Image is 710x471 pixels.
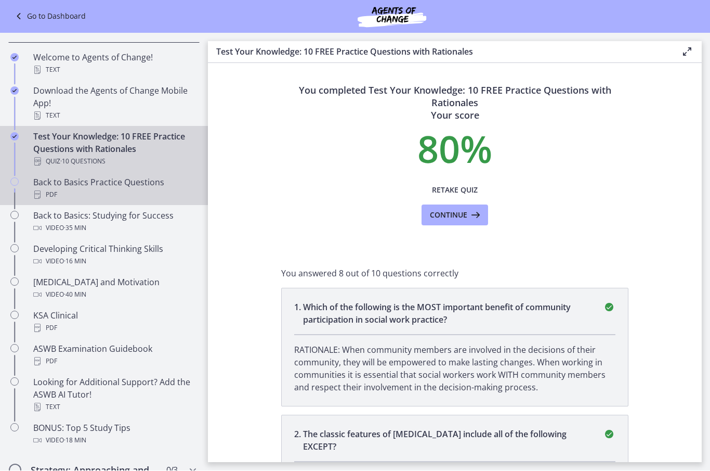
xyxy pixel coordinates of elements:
[281,130,628,168] p: 80 %
[33,376,195,414] div: Looking for Additional Support? Add the ASWB AI Tutor!
[10,87,19,95] i: Completed
[10,54,19,62] i: Completed
[281,84,628,122] h3: You completed Test Your Knowledge: 10 FREE Practice Questions with Rationales Your score
[430,209,467,222] span: Continue
[33,210,195,235] div: Back to Basics: Studying for Success
[33,401,195,414] div: Text
[33,289,195,301] div: Video
[33,131,195,168] div: Test Your Knowledge: 10 FREE Practice Questions with Rationales
[33,243,195,268] div: Developing Critical Thinking Skills
[330,4,454,29] img: Agents of Change
[294,428,303,453] span: 2 .
[33,422,195,447] div: BONUS: Top 5 Study Tips
[33,64,195,77] div: Text
[294,301,303,326] span: 1 .
[33,222,195,235] div: Video
[33,85,195,122] div: Download the Agents of Change Mobile App!
[216,46,664,58] h3: Test Your Knowledge: 10 FREE Practice Questions with Rationales
[33,156,195,168] div: Quiz
[64,222,86,235] span: · 35 min
[33,110,195,122] div: Text
[33,310,195,335] div: KSA Clinical
[10,133,19,141] i: Completed
[33,52,195,77] div: Welcome to Agents of Change!
[33,322,195,335] div: PDF
[422,205,488,226] button: Continue
[294,344,615,394] p: RATIONALE: When community members are involved in the decisions of their community, they will be ...
[603,428,615,441] i: correct
[12,10,86,23] a: Go to Dashboard
[33,355,195,368] div: PDF
[33,435,195,447] div: Video
[33,343,195,368] div: ASWB Examination Guidebook
[422,180,488,201] button: Retake Quiz
[33,276,195,301] div: [MEDICAL_DATA] and Motivation
[281,268,628,280] p: You answered 8 out of 10 questions correctly
[64,289,86,301] span: · 40 min
[432,184,478,197] span: Retake Quiz
[64,256,86,268] span: · 16 min
[303,428,590,453] p: The classic features of [MEDICAL_DATA] include all of the following EXCEPT?
[33,189,195,201] div: PDF
[33,176,195,201] div: Back to Basics Practice Questions
[603,301,615,314] i: correct
[64,435,86,447] span: · 18 min
[60,156,106,168] span: · 10 Questions
[303,301,590,326] p: Which of the following is the MOST important benefit of community participation in social work pr...
[33,256,195,268] div: Video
